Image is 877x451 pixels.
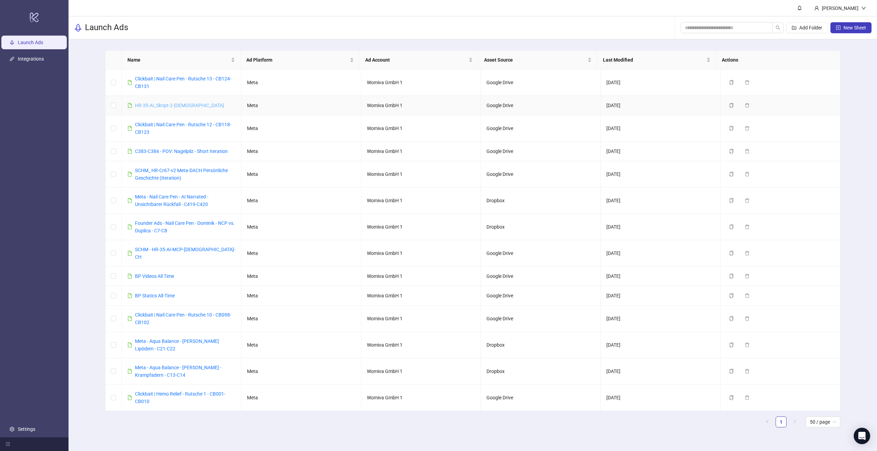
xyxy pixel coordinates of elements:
span: delete [745,149,750,154]
th: Asset Source [479,51,597,69]
a: Meta - Nail Care Pen - AI Narrated - Unsichtbarer Rückfall - C419-C420 [135,194,208,207]
td: Google Drive [481,142,601,161]
a: Clickbait | Nail Care Pen - Rutsche 12 - CB118-CB123 [135,122,231,135]
span: copy [729,395,734,400]
span: Last Modified [603,56,705,64]
span: copy [729,316,734,321]
a: Launch Ads [18,40,43,45]
td: Meta [242,306,361,332]
td: Womiva GmbH 1 [361,332,481,358]
td: Womiva GmbH 1 [361,96,481,115]
span: copy [729,198,734,203]
td: [DATE] [601,96,721,115]
span: delete [745,343,750,347]
span: delete [745,251,750,256]
td: Meta [242,69,361,96]
span: file [127,369,132,374]
td: Meta [242,385,361,411]
td: Meta [242,161,361,188]
td: Google Drive [481,385,601,411]
td: Meta [242,188,361,214]
span: menu-fold [5,442,10,447]
span: copy [729,369,734,374]
td: Meta [242,286,361,306]
td: Womiva GmbH 1 [361,142,481,161]
a: C383-C384 - POV: Nagelpilz - Short Iteration [135,149,228,154]
td: Google Drive [481,267,601,286]
span: delete [745,103,750,108]
a: Meta - Aqua Balance - [PERSON_NAME] Lipödem - C21-C22 [135,338,219,351]
li: 1 [776,416,787,427]
td: Meta [242,267,361,286]
div: Open Intercom Messenger [854,428,870,444]
td: [DATE] [601,214,721,240]
span: plus-square [836,25,841,30]
td: Womiva GmbH 1 [361,286,481,306]
span: file [127,251,132,256]
a: Founder Ads - Nail Care Pen - Dominik - NCP vs. Duplica - C7-C8 [135,220,235,233]
span: delete [745,369,750,374]
th: Last Modified [597,51,716,69]
span: delete [745,316,750,321]
td: Meta [242,240,361,267]
td: [DATE] [601,115,721,142]
td: Google Drive [481,96,601,115]
span: file [127,224,132,229]
span: New Sheet [843,25,866,30]
td: Womiva GmbH 1 [361,306,481,332]
td: [DATE] [601,161,721,188]
span: file [127,316,132,321]
td: Womiva GmbH 1 [361,267,481,286]
span: copy [729,274,734,279]
span: file [127,293,132,298]
span: file [127,198,132,203]
span: copy [729,224,734,229]
a: SCHM - HR-35-AI-MCP-[DEMOGRAPHIC_DATA]-CH [135,247,235,260]
span: Ad Account [365,56,467,64]
span: 50 / page [810,417,836,427]
td: [DATE] [601,306,721,332]
span: copy [729,80,734,85]
a: BP Videos All Time [135,273,174,279]
span: copy [729,293,734,298]
span: delete [745,395,750,400]
td: [DATE] [601,385,721,411]
li: Previous Page [762,416,773,427]
span: copy [729,149,734,154]
td: Womiva GmbH 1 [361,115,481,142]
td: Google Drive [481,306,601,332]
span: rocket [74,24,82,32]
td: Google Drive [481,115,601,142]
span: Add Folder [799,25,822,30]
td: Womiva GmbH 1 [361,214,481,240]
td: [DATE] [601,188,721,214]
td: [DATE] [601,142,721,161]
td: Google Drive [481,286,601,306]
h3: Launch Ads [85,22,128,33]
button: right [789,416,800,427]
td: Womiva GmbH 1 [361,161,481,188]
td: Dropbox [481,188,601,214]
li: Next Page [789,416,800,427]
a: Clickbait | Hemo Relief - Rutsche 1 - CB001-CB010 [135,391,225,404]
span: file [127,343,132,347]
span: Ad Platform [246,56,348,64]
a: 1 [776,417,786,427]
span: right [793,420,797,424]
td: Womiva GmbH 1 [361,188,481,214]
span: file [127,395,132,400]
span: file [127,80,132,85]
td: Meta [242,332,361,358]
a: Meta - Aqua Balance - [PERSON_NAME] - Krampfadern - C13-C14 [135,365,221,378]
span: user [814,6,819,11]
button: New Sheet [830,22,872,33]
td: Dropbox [481,214,601,240]
span: delete [745,224,750,229]
a: HR-35-AI_Skript-2-[DEMOGRAPHIC_DATA] [135,103,224,108]
td: Womiva GmbH 1 [361,240,481,267]
td: Google Drive [481,240,601,267]
td: Meta [242,214,361,240]
span: folder-add [792,25,796,30]
td: Womiva GmbH 1 [361,358,481,385]
span: search [776,25,780,30]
